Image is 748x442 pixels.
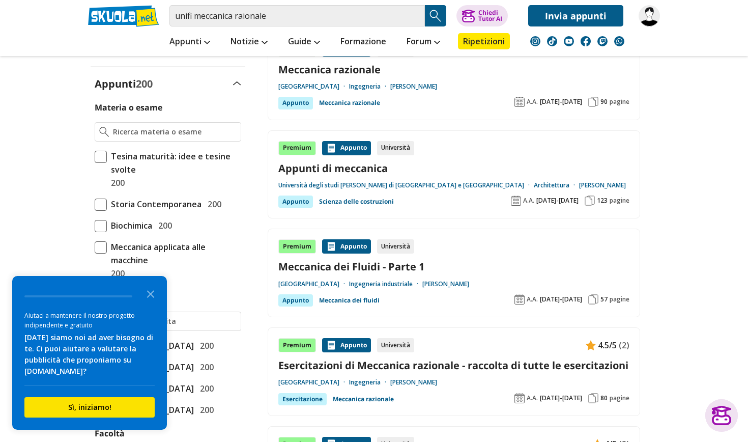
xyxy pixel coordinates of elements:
span: 200 [107,267,125,280]
img: Appunti contenuto [586,340,596,350]
span: (2) [619,339,629,352]
a: Meccanica dei Fluidi - Parte 1 [278,260,629,273]
img: Anno accademico [511,196,521,206]
span: 200 [196,382,214,395]
a: Architettura [534,181,579,189]
a: Ingegneria [349,378,390,386]
img: GIADAANDREI [639,5,660,26]
button: ChiediTutor AI [456,5,508,26]
a: [PERSON_NAME] [390,378,437,386]
div: Università [377,141,414,155]
a: Formazione [338,33,389,51]
div: Aiutaci a mantenere il nostro progetto indipendente e gratuito [24,311,155,330]
div: Appunto [322,141,371,155]
a: Appunti di meccanica [278,161,629,175]
button: Close the survey [140,283,161,303]
a: Meccanica dei fluidi [319,294,380,307]
a: [GEOGRAPHIC_DATA] [278,280,349,288]
span: 200 [107,176,125,189]
a: Scienza delle costruzioni [319,196,394,208]
div: Appunto [278,196,313,208]
span: Biochimica [107,219,152,232]
a: Notizie [228,33,270,51]
img: WhatsApp [614,36,624,46]
span: A.A. [527,394,538,402]
img: facebook [581,36,591,46]
span: 200 [154,219,172,232]
div: Premium [278,141,316,155]
button: Search Button [425,5,446,26]
div: Appunto [322,338,371,352]
span: 57 [600,295,608,303]
div: Chiedi Tutor AI [478,10,502,22]
span: pagine [610,98,629,106]
img: Ricerca materia o esame [99,127,109,137]
div: Survey [12,276,167,430]
img: twitch [597,36,608,46]
div: Appunto [278,294,313,307]
div: Appunto [322,239,371,254]
div: Premium [278,239,316,254]
span: 4.5/5 [598,339,617,352]
img: Appunti contenuto [326,143,336,153]
a: Appunti [167,33,213,51]
a: [GEOGRAPHIC_DATA] [278,82,349,91]
span: A.A. [523,197,534,205]
img: Pagine [585,196,595,206]
input: Ricerca materia o esame [113,127,237,137]
button: Sì, iniziamo! [24,397,155,418]
img: Apri e chiudi sezione [233,81,241,86]
img: Anno accademico [514,97,525,107]
input: Ricerca universita [113,316,237,326]
span: Meccanica applicata alle macchine [107,240,241,267]
span: 123 [597,197,608,205]
span: [DATE]-[DATE] [540,394,582,402]
img: tiktok [547,36,557,46]
label: Appunti [95,77,153,91]
img: Pagine [588,393,598,403]
label: Facoltà [95,428,125,439]
a: Università degli studi [PERSON_NAME] di [GEOGRAPHIC_DATA] e [GEOGRAPHIC_DATA] [278,181,534,189]
span: 200 [196,339,214,352]
span: 200 [204,198,221,211]
a: [PERSON_NAME] [390,82,437,91]
span: 200 [196,361,214,374]
span: 200 [196,403,214,417]
img: Anno accademico [514,393,525,403]
img: Cerca appunti, riassunti o versioni [428,8,443,23]
span: 90 [600,98,608,106]
span: 80 [600,394,608,402]
span: Storia Contemporanea [107,198,202,211]
span: 200 [136,77,153,91]
div: [DATE] siamo noi ad aver bisogno di te. Ci puoi aiutare a valutare la pubblicità che proponiamo s... [24,332,155,377]
img: Pagine [588,97,598,107]
a: Invia appunti [528,5,623,26]
a: Ingegneria industriale [349,280,422,288]
a: Ripetizioni [458,33,510,49]
span: A.A. [527,98,538,106]
a: [GEOGRAPHIC_DATA] [278,378,349,386]
img: youtube [564,36,574,46]
span: [DATE]-[DATE] [536,197,579,205]
a: [PERSON_NAME] [579,181,626,189]
label: Materia o esame [95,102,162,113]
img: Anno accademico [514,294,525,305]
a: Ingegneria [349,82,390,91]
span: pagine [610,295,629,303]
input: Cerca appunti, riassunti o versioni [169,5,425,26]
a: Meccanica razionale [319,97,380,109]
a: Guide [285,33,323,51]
span: [DATE]-[DATE] [540,295,582,303]
img: Appunti contenuto [326,241,336,252]
img: instagram [530,36,540,46]
img: Pagine [588,294,598,305]
div: Università [377,239,414,254]
span: pagine [610,197,629,205]
div: Università [377,338,414,352]
span: A.A. [527,295,538,303]
span: pagine [610,394,629,402]
a: Forum [404,33,443,51]
a: [PERSON_NAME] [422,280,469,288]
div: Premium [278,338,316,352]
span: Tesina maturità: idee e tesine svolte [107,150,241,176]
